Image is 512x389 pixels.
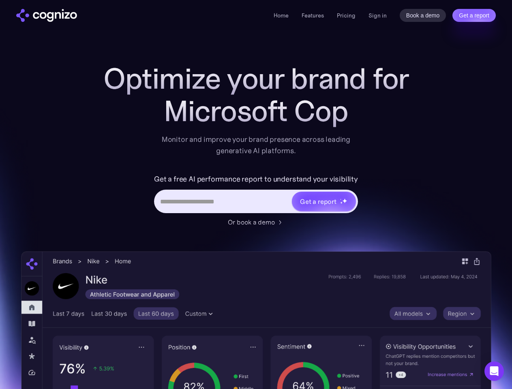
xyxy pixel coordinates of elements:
img: star [340,201,343,204]
a: Book a demo [400,9,446,22]
a: Sign in [368,11,387,20]
div: Get a report [300,197,336,206]
div: Microsoft Cop [94,95,418,127]
img: star [342,198,347,203]
a: Home [274,12,289,19]
a: Get a report [452,9,496,22]
h1: Optimize your brand for [94,62,418,95]
div: Open Intercom Messenger [484,361,504,381]
form: Hero URL Input Form [154,173,358,213]
label: Get a free AI performance report to understand your visibility [154,173,358,186]
div: Monitor and improve your brand presence across leading generative AI platforms. [156,134,356,156]
a: Pricing [337,12,356,19]
a: Features [302,12,324,19]
div: Or book a demo [228,217,275,227]
a: Or book a demo [228,217,285,227]
img: star [340,199,341,200]
a: home [16,9,77,22]
img: cognizo logo [16,9,77,22]
a: Get a reportstarstarstar [291,191,357,212]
